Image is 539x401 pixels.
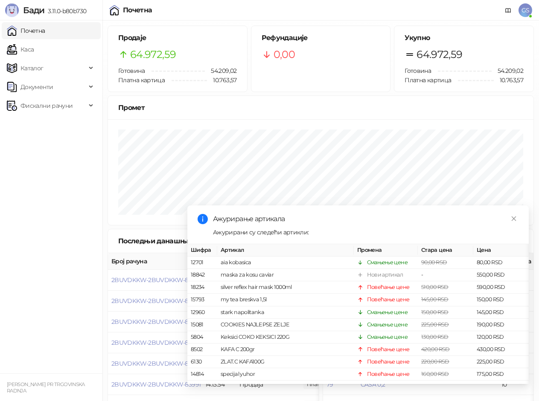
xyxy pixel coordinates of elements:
[5,3,19,17] img: Logo
[118,76,165,84] span: Платна картица
[205,66,236,75] span: 54.209,02
[421,259,447,265] span: 90,00 RSD
[421,321,449,328] span: 225,00 RSD
[217,257,354,269] td: aia kobasica
[417,46,462,63] span: 64.972,59
[118,33,237,43] h5: Продаје
[187,306,217,318] td: 12960
[501,3,515,17] a: Документација
[111,360,202,367] button: 2BUVDKKW-2BUVDKKW-83992
[217,244,354,257] th: Артикал
[187,244,217,257] th: Шифра
[217,281,354,294] td: silver reflex hair mask 1000ml
[473,244,529,257] th: Цена
[217,306,354,318] td: stark napolitanka
[7,22,45,39] a: Почетна
[118,102,523,113] div: Промет
[421,309,449,315] span: 150,00 RSD
[405,76,451,84] span: Платна картица
[217,319,354,331] td: COOKIES NAJLEPSE ZELJE
[20,60,44,77] span: Каталог
[405,67,431,75] span: Готовина
[421,296,449,303] span: 145,00 RSD
[130,46,176,63] span: 64.972,59
[217,343,354,356] td: KAFA C 200gr
[217,331,354,343] td: Keksici COKO KEKSICI 220G
[213,214,519,224] div: Ажурирање артикала
[20,78,53,95] span: Документи
[217,269,354,281] td: maska za kosu caviar
[23,5,44,15] span: Бади
[198,214,208,224] span: info-circle
[473,306,529,318] td: 145,00 RSD
[367,382,410,391] div: Повећање цене
[473,343,529,356] td: 430,00 RSD
[111,276,202,284] button: 2BUVDKKW-2BUVDKKW-83996
[418,269,473,281] td: -
[367,295,410,304] div: Повећање цене
[473,294,529,306] td: 150,00 RSD
[354,244,418,257] th: Промена
[473,269,529,281] td: 550,00 RSD
[367,345,410,354] div: Повећање цене
[509,214,519,223] a: Close
[108,253,202,270] th: Број рачуна
[519,3,532,17] span: GS
[473,381,529,393] td: 160,00 RSD
[213,228,519,237] div: Ажурирани су следећи артикли:
[473,281,529,294] td: 590,00 RSD
[473,319,529,331] td: 190,00 RSD
[492,66,523,75] span: 54.209,02
[111,339,202,346] button: 2BUVDKKW-2BUVDKKW-83993
[187,319,217,331] td: 15081
[217,368,354,381] td: specijal yuhor
[473,356,529,368] td: 225,00 RSD
[262,33,380,43] h5: Рефундације
[111,381,201,388] button: 2BUVDKKW-2BUVDKKW-83991
[421,284,449,290] span: 510,00 RSD
[421,346,450,352] span: 420,00 RSD
[418,244,473,257] th: Стара цена
[367,308,408,316] div: Смањење цене
[207,75,236,85] span: 10.763,57
[367,258,408,267] div: Смањење цене
[421,383,447,389] span: 115,00 RSD
[187,269,217,281] td: 18842
[7,381,85,394] small: [PERSON_NAME] PR TRGOVINSKA RADNJA
[511,216,517,222] span: close
[421,371,449,377] span: 160,00 RSD
[421,358,449,365] span: 220,00 RSD
[367,320,408,329] div: Смањење цене
[111,297,202,305] button: 2BUVDKKW-2BUVDKKW-83995
[20,97,73,114] span: Фискални рачуни
[421,334,449,340] span: 130,00 RSD
[187,368,217,381] td: 14814
[187,356,217,368] td: 6130
[118,67,145,75] span: Готовина
[473,331,529,343] td: 120,00 RSD
[367,271,403,279] div: Нови артикал
[473,368,529,381] td: 175,00 RSD
[187,294,217,306] td: 15793
[111,318,202,326] button: 2BUVDKKW-2BUVDKKW-83994
[187,331,217,343] td: 5804
[367,333,408,341] div: Смањење цене
[217,294,354,306] td: my tea breskva 1,5l
[187,257,217,269] td: 12701
[123,7,152,14] div: Почетна
[44,7,86,15] span: 3.11.0-b80b730
[217,356,354,368] td: ZLAT.C KAFA100G
[187,281,217,294] td: 18234
[274,46,295,63] span: 0,00
[7,41,34,58] a: Каса
[187,381,217,393] td: 3493
[405,33,523,43] h5: Укупно
[473,257,529,269] td: 80,00 RSD
[118,236,231,246] div: Последњи данашњи рачуни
